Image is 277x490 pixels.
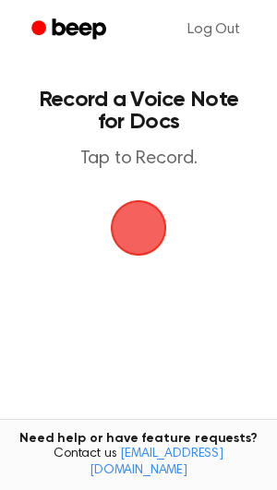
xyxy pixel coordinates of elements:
a: Beep [18,12,123,48]
p: Tap to Record. [33,148,244,171]
a: [EMAIL_ADDRESS][DOMAIN_NAME] [90,448,223,477]
a: Log Out [169,7,259,52]
button: Beep Logo [111,200,166,256]
span: Contact us [11,447,266,479]
h1: Record a Voice Note for Docs [33,89,244,133]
